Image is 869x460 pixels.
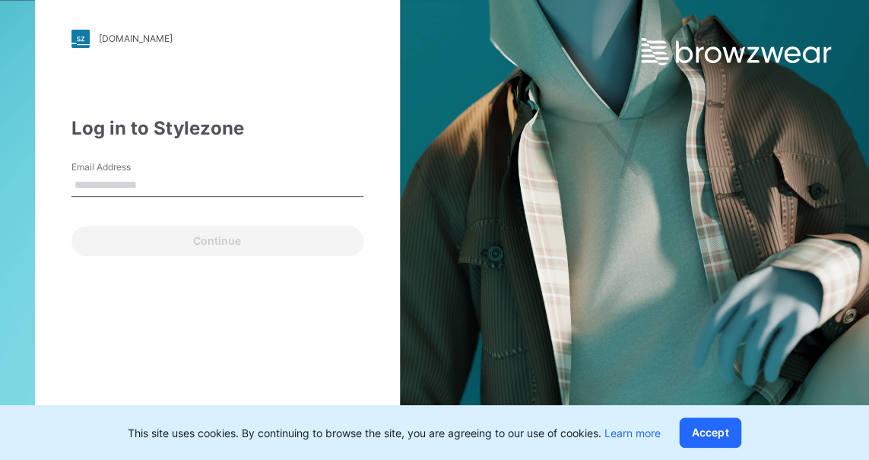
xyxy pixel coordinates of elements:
[604,427,661,439] a: Learn more
[128,425,661,441] p: This site uses cookies. By continuing to browse the site, you are agreeing to our use of cookies.
[71,160,178,174] label: Email Address
[71,115,363,142] div: Log in to Stylezone
[71,30,363,48] a: [DOMAIN_NAME]
[641,38,831,65] img: browzwear-logo.e42bd6dac1945053ebaf764b6aa21510.svg
[71,30,90,48] img: stylezone-logo.562084cfcfab977791bfbf7441f1a819.svg
[679,417,741,448] button: Accept
[99,33,173,44] div: [DOMAIN_NAME]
